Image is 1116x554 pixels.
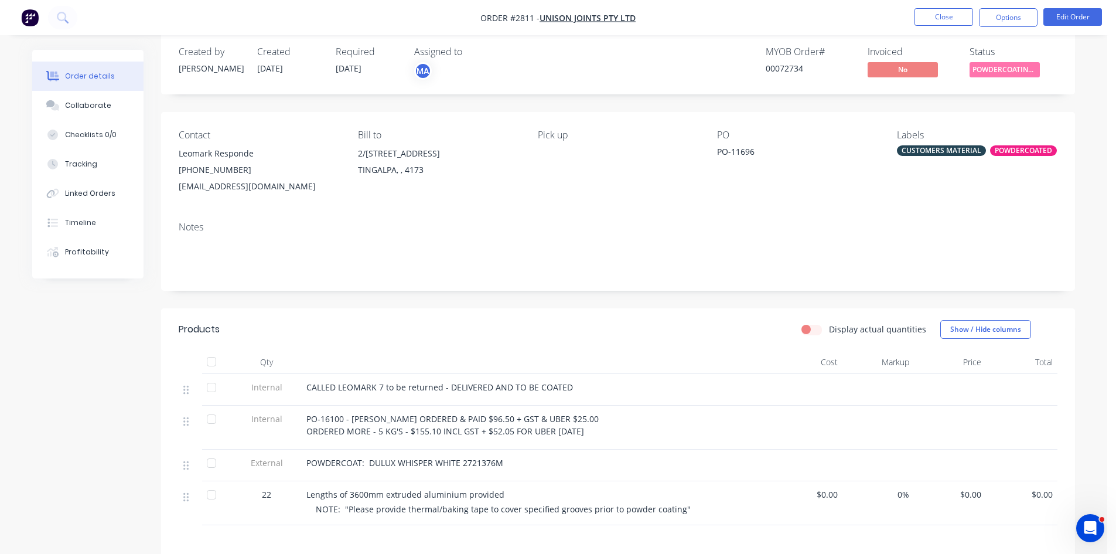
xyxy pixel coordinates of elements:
button: Profitability [32,237,144,267]
button: Timeline [32,208,144,237]
span: $0.00 [919,488,981,501]
div: Timeline [65,217,96,228]
button: Collaborate [32,91,144,120]
span: POWDERCOATING/S... [970,62,1040,77]
div: 2/[STREET_ADDRESS]TINGALPA, , 4173 [358,145,518,183]
div: Tracking [65,159,97,169]
div: [EMAIL_ADDRESS][DOMAIN_NAME] [179,178,339,195]
div: Status [970,46,1057,57]
button: Checklists 0/0 [32,120,144,149]
span: [DATE] [336,63,361,74]
div: Checklists 0/0 [65,130,117,140]
div: Bill to [358,130,518,141]
div: Invoiced [868,46,955,57]
img: Factory [21,9,39,26]
div: Created by [179,46,243,57]
div: 00072734 [766,62,854,74]
div: Qty [231,351,302,374]
div: PO [717,130,878,141]
div: Leomark Responde[PHONE_NUMBER][EMAIL_ADDRESS][DOMAIN_NAME] [179,145,339,195]
div: Labels [897,130,1057,141]
span: NOTE: "Please provide thermal/baking tape to cover specified grooves prior to powder coating" [316,504,691,515]
span: $0.00 [991,488,1053,501]
div: MYOB Order # [766,46,854,57]
span: Order #2811 - [480,12,540,23]
span: 22 [262,488,271,501]
div: Created [257,46,322,57]
button: POWDERCOATING/S... [970,62,1040,80]
button: Tracking [32,149,144,179]
div: CUSTOMERS MATERIAL [897,145,986,156]
div: Profitability [65,247,109,257]
span: Internal [236,413,297,425]
div: Notes [179,222,1057,233]
span: Internal [236,381,297,393]
div: Products [179,322,220,337]
button: Order details [32,62,144,91]
button: Close [914,8,973,26]
span: CALLED LEOMARK 7 to be returned - DELIVERED AND TO BE COATED [306,382,573,393]
iframe: Intercom live chat [1076,514,1104,542]
span: POWDERCOAT: DULUX WHISPER WHITE 2721376M [306,457,503,468]
button: Edit Order [1043,8,1102,26]
div: Required [336,46,400,57]
div: Linked Orders [65,188,115,199]
div: Price [914,351,986,374]
button: Options [979,8,1037,27]
span: Lengths of 3600mm extruded aluminium provided [306,489,504,500]
button: Linked Orders [32,179,144,208]
div: [PERSON_NAME] [179,62,243,74]
a: Unison Joints Pty Ltd [540,12,636,23]
div: POWDERCOATED [990,145,1057,156]
div: Order details [65,71,115,81]
div: Total [986,351,1058,374]
button: Show / Hide columns [940,320,1031,339]
div: PO-11696 [717,145,864,162]
div: 2/[STREET_ADDRESS] [358,145,518,162]
button: MA [414,62,432,80]
span: PO-16100 - [PERSON_NAME] ORDERED & PAID $96.50 + GST & UBER $25.00 ORDERED MORE - 5 KG'S - $155.1... [306,413,599,437]
span: 0% [847,488,910,501]
div: [PHONE_NUMBER] [179,162,339,178]
div: TINGALPA, , 4173 [358,162,518,178]
div: Assigned to [414,46,531,57]
span: External [236,457,297,469]
div: Leomark Responde [179,145,339,162]
div: Markup [842,351,914,374]
span: [DATE] [257,63,283,74]
label: Display actual quantities [829,323,926,335]
div: Contact [179,130,339,141]
div: Pick up [538,130,698,141]
span: No [868,62,938,77]
div: Collaborate [65,100,111,111]
span: $0.00 [775,488,838,501]
div: Cost [770,351,842,374]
